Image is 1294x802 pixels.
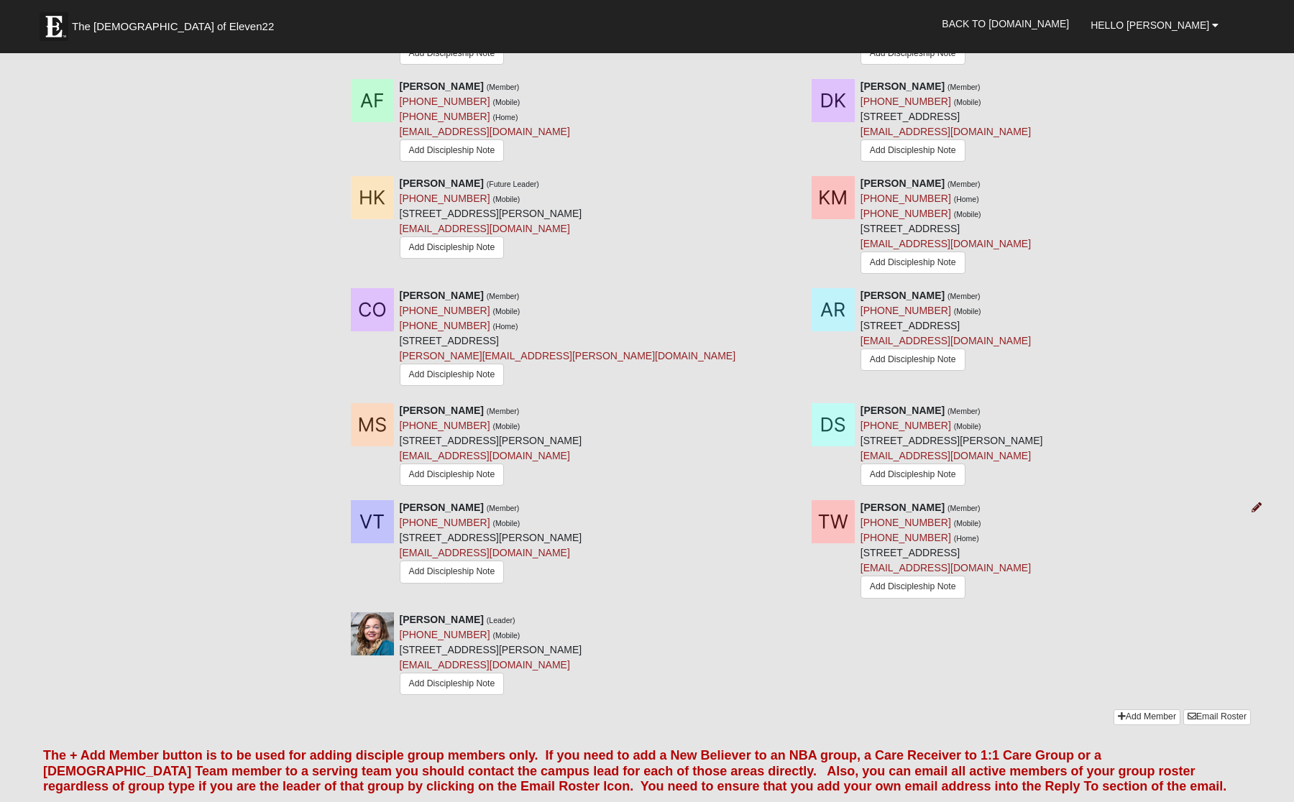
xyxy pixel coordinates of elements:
a: Add Discipleship Note [400,364,505,386]
small: (Mobile) [954,307,981,315]
small: (Member) [947,407,981,415]
a: [PHONE_NUMBER] [861,208,951,219]
a: Add Discipleship Note [400,139,505,162]
small: (Future Leader) [487,180,539,188]
small: (Mobile) [492,519,520,527]
small: (Member) [487,292,520,300]
small: (Mobile) [492,98,520,106]
small: (Leader) [487,616,515,624]
span: The [DEMOGRAPHIC_DATA] of Eleven22 [72,19,274,34]
div: [STREET_ADDRESS][PERSON_NAME] [400,612,582,699]
a: [PHONE_NUMBER] [861,96,951,107]
small: (Home) [492,113,518,121]
a: [EMAIL_ADDRESS][DOMAIN_NAME] [400,547,570,558]
a: Add Discipleship Note [861,349,965,371]
a: [PHONE_NUMBER] [861,193,951,204]
small: (Member) [487,407,520,415]
strong: [PERSON_NAME] [400,80,484,92]
a: [EMAIL_ADDRESS][DOMAIN_NAME] [861,126,1031,137]
strong: [PERSON_NAME] [861,405,945,416]
a: Add Discipleship Note [400,561,505,583]
div: [STREET_ADDRESS] [861,288,1031,374]
small: (Mobile) [954,422,981,430]
a: Hello [PERSON_NAME] [1080,7,1229,43]
a: The [DEMOGRAPHIC_DATA] of Eleven22 [32,5,320,41]
a: [PHONE_NUMBER] [861,420,951,431]
small: (Member) [487,504,520,512]
a: [EMAIL_ADDRESS][DOMAIN_NAME] [861,238,1031,249]
a: [EMAIL_ADDRESS][DOMAIN_NAME] [400,450,570,461]
small: (Member) [947,292,981,300]
a: Back to [DOMAIN_NAME] [931,6,1080,42]
a: Add Discipleship Note [400,42,505,65]
a: [PHONE_NUMBER] [400,111,490,122]
a: Add Member [1114,709,1180,724]
a: [EMAIL_ADDRESS][DOMAIN_NAME] [400,126,570,137]
a: [PHONE_NUMBER] [400,517,490,528]
font: The + Add Member button is to be used for adding disciple group members only. If you need to add ... [43,748,1226,793]
div: [STREET_ADDRESS] [861,176,1031,277]
small: (Member) [487,83,520,91]
small: (Home) [492,322,518,331]
strong: [PERSON_NAME] [400,502,484,513]
a: Add Discipleship Note [400,673,505,695]
strong: [PERSON_NAME] [400,614,484,625]
strong: [PERSON_NAME] [861,290,945,301]
a: [EMAIL_ADDRESS][DOMAIN_NAME] [400,659,570,670]
small: (Home) [954,195,979,203]
a: [PHONE_NUMBER] [400,629,490,640]
div: [STREET_ADDRESS][PERSON_NAME] [400,176,582,262]
a: [EMAIL_ADDRESS][DOMAIN_NAME] [400,223,570,234]
a: [PHONE_NUMBER] [400,420,490,431]
a: [EMAIL_ADDRESS][DOMAIN_NAME] [861,450,1031,461]
a: [PHONE_NUMBER] [861,305,951,316]
strong: [PERSON_NAME] [400,178,484,189]
a: Add Discipleship Note [400,236,505,259]
small: (Mobile) [492,631,520,640]
a: Add Discipleship Note [400,464,505,486]
small: (Member) [947,83,981,91]
a: [PHONE_NUMBER] [400,305,490,316]
small: (Mobile) [492,422,520,430]
div: [STREET_ADDRESS] [861,79,1031,165]
div: [STREET_ADDRESS][PERSON_NAME] [861,403,1043,489]
small: (Mobile) [492,195,520,203]
a: [PHONE_NUMBER] [861,517,951,528]
strong: [PERSON_NAME] [861,80,945,92]
strong: [PERSON_NAME] [861,178,945,189]
div: [STREET_ADDRESS][PERSON_NAME] [400,500,582,586]
a: [EMAIL_ADDRESS][DOMAIN_NAME] [861,562,1031,573]
a: Add Discipleship Note [861,576,965,598]
a: [EMAIL_ADDRESS][DOMAIN_NAME] [861,335,1031,346]
a: [PHONE_NUMBER] [400,193,490,204]
small: (Mobile) [954,98,981,106]
a: Add Discipleship Note [861,252,965,274]
small: (Home) [954,534,979,543]
a: Add Discipleship Note [861,42,965,65]
a: Add Discipleship Note [861,139,965,162]
a: [PHONE_NUMBER] [400,320,490,331]
small: (Mobile) [954,210,981,218]
div: [STREET_ADDRESS][PERSON_NAME] [400,403,582,489]
a: Add Discipleship Note [861,464,965,486]
a: Email Roster [1183,709,1251,724]
a: [PERSON_NAME][EMAIL_ADDRESS][PERSON_NAME][DOMAIN_NAME] [400,350,736,361]
span: Hello [PERSON_NAME] [1091,19,1209,31]
a: [PHONE_NUMBER] [861,532,951,543]
img: Eleven22 logo [40,12,68,41]
a: [PHONE_NUMBER] [400,96,490,107]
strong: [PERSON_NAME] [400,405,484,416]
div: [STREET_ADDRESS] [861,500,1031,601]
strong: [PERSON_NAME] [861,502,945,513]
small: (Member) [947,504,981,512]
strong: [PERSON_NAME] [400,290,484,301]
small: (Mobile) [492,307,520,315]
small: (Mobile) [954,519,981,527]
div: [STREET_ADDRESS] [400,288,736,392]
small: (Member) [947,180,981,188]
